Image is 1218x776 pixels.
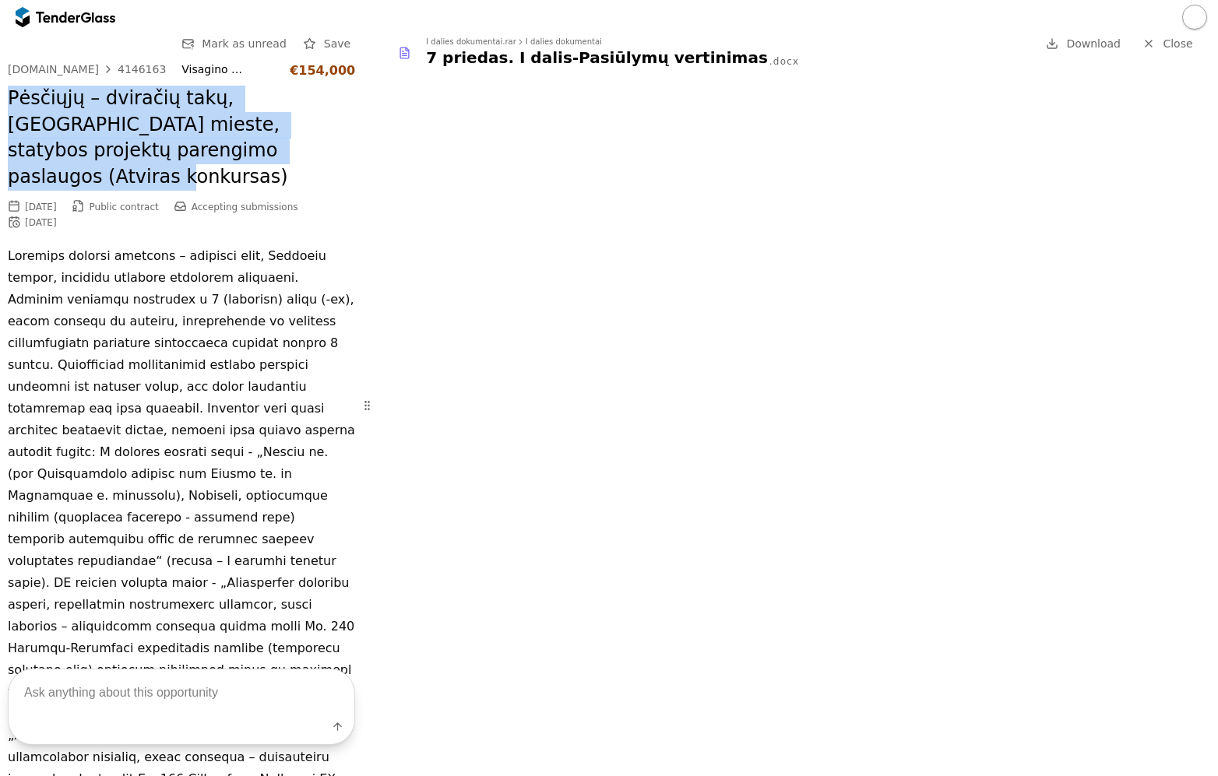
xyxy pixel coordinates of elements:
a: Close [1133,34,1202,54]
span: Save [324,37,350,50]
span: Accepting submissions [192,202,298,212]
span: Close [1163,37,1192,50]
span: Mark as unread [202,37,287,50]
div: I dalies dokumentai [526,38,602,46]
div: .docx [769,55,799,68]
div: [DOMAIN_NAME] [8,64,99,75]
button: Save [299,34,355,54]
a: Download [1041,34,1125,54]
div: 4146163 [118,64,166,75]
div: [DATE] [25,217,57,228]
button: Mark as unread [177,34,291,54]
h2: Pėsčiųjų – dviračių takų, [GEOGRAPHIC_DATA] mieste, statybos projektų parengimo paslaugos (Atvira... [8,86,355,190]
span: Download [1066,37,1121,50]
div: Visagino savivaldybės administracija [181,63,274,76]
div: I dalies dokumentai.rar [426,38,516,46]
div: €154,000 [290,63,355,78]
a: [DOMAIN_NAME]4146163 [8,63,166,75]
div: [DATE] [25,202,57,212]
span: Public contract [90,202,159,212]
div: 7 priedas. I dalis-Pasiūlymų vertinimas [426,47,768,68]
